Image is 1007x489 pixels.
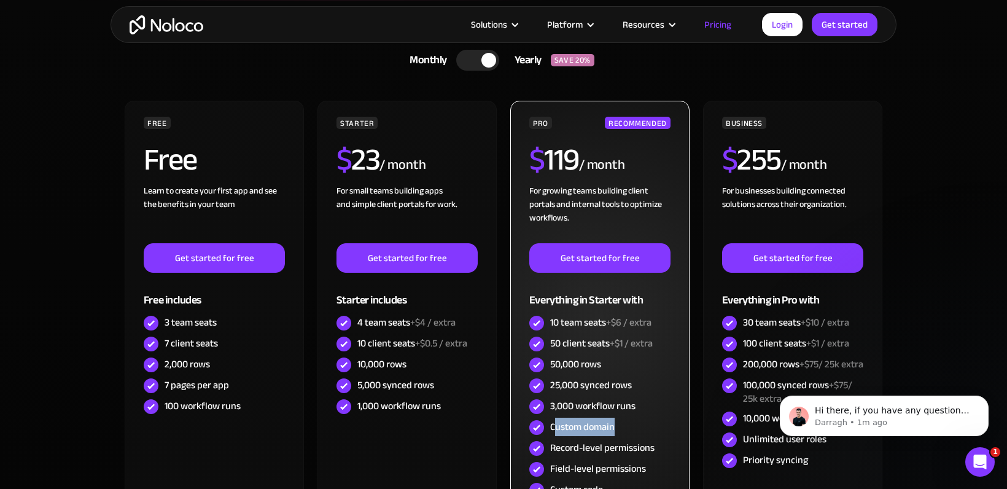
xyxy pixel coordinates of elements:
[722,117,766,129] div: BUSINESS
[357,337,467,350] div: 10 client seats
[336,273,478,313] div: Starter includes
[357,399,441,413] div: 1,000 workflow runs
[550,420,615,434] div: Custom domain
[144,117,171,129] div: FREE
[722,243,863,273] a: Get started for free
[32,32,135,42] div: Domain: [DOMAIN_NAME]
[799,355,863,374] span: +$75/ 25k extra
[689,17,747,33] a: Pricing
[20,20,29,29] img: logo_orange.svg
[144,243,285,273] a: Get started for free
[122,71,132,81] img: tab_keywords_by_traffic_grey.svg
[781,155,827,175] div: / month
[743,358,863,371] div: 200,000 rows
[550,378,632,392] div: 25,000 synced rows
[165,358,210,371] div: 2,000 rows
[761,370,1007,456] iframe: Intercom notifications message
[144,273,285,313] div: Free includes
[762,13,803,36] a: Login
[801,313,849,332] span: +$10 / extra
[550,441,655,455] div: Record-level permissions
[34,20,60,29] div: v 4.0.25
[806,334,849,353] span: +$1 / extra
[610,334,653,353] span: +$1 / extra
[357,378,434,392] div: 5,000 synced rows
[165,337,218,350] div: 7 client seats
[471,17,507,33] div: Solutions
[532,17,607,33] div: Platform
[357,316,456,329] div: 4 team seats
[550,462,646,475] div: Field-level permissions
[20,32,29,42] img: website_grey.svg
[743,337,849,350] div: 100 client seats
[812,13,877,36] a: Get started
[722,144,781,175] h2: 255
[144,184,285,243] div: Learn to create your first app and see the benefits in your team ‍
[551,54,594,66] div: SAVE 20%
[550,337,653,350] div: 50 client seats
[722,273,863,313] div: Everything in Pro with
[357,358,406,371] div: 10,000 rows
[336,144,380,175] h2: 23
[529,184,671,243] div: For growing teams building client portals and internal tools to optimize workflows.
[336,117,378,129] div: STARTER
[410,313,456,332] span: +$4 / extra
[529,117,552,129] div: PRO
[379,155,426,175] div: / month
[336,243,478,273] a: Get started for free
[550,358,601,371] div: 50,000 rows
[529,131,545,189] span: $
[606,313,651,332] span: +$6 / extra
[743,432,826,446] div: Unlimited user roles
[136,72,207,80] div: Keywords by Traffic
[336,184,478,243] div: For small teams building apps and simple client portals for work. ‍
[415,334,467,353] span: +$0.5 / extra
[743,412,832,425] div: 10,000 workflow runs
[165,378,229,392] div: 7 pages per app
[165,399,241,413] div: 100 workflow runs
[722,184,863,243] div: For businesses building connected solutions across their organization. ‍
[394,51,456,69] div: Monthly
[33,71,43,81] img: tab_domain_overview_orange.svg
[456,17,532,33] div: Solutions
[529,144,579,175] h2: 119
[529,243,671,273] a: Get started for free
[965,447,995,477] iframe: Intercom live chat
[607,17,689,33] div: Resources
[550,399,636,413] div: 3,000 workflow runs
[743,376,852,408] span: +$75/ 25k extra
[605,117,671,129] div: RECOMMENDED
[529,273,671,313] div: Everything in Starter with
[499,51,551,69] div: Yearly
[47,72,110,80] div: Domain Overview
[165,316,217,329] div: 3 team seats
[144,144,197,175] h2: Free
[623,17,664,33] div: Resources
[743,316,849,329] div: 30 team seats
[547,17,583,33] div: Platform
[722,131,737,189] span: $
[336,131,352,189] span: $
[579,155,625,175] div: / month
[130,15,203,34] a: home
[550,316,651,329] div: 10 team seats
[743,378,863,405] div: 100,000 synced rows
[990,447,1000,457] span: 1
[743,453,808,467] div: Priority syncing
